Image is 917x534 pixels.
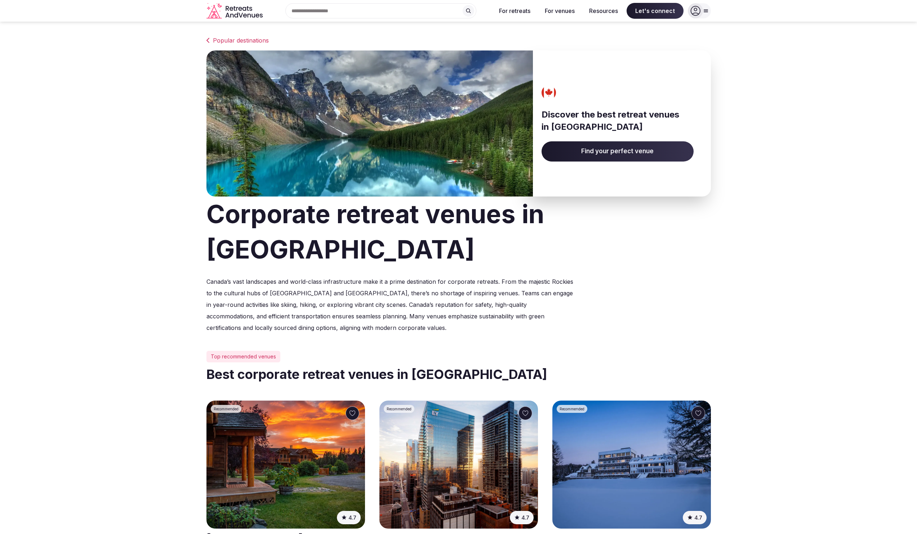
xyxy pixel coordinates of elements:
img: Canada's flag [539,85,559,100]
img: Banner image for Canada representative of the country [206,50,533,197]
div: Top recommended venues [206,351,280,362]
span: Recommended [387,406,411,411]
span: Let's connect [627,3,684,19]
div: Recommended [211,405,241,413]
h2: Best corporate retreat venues in [GEOGRAPHIC_DATA] [206,365,711,383]
button: 4.7 [337,511,361,524]
button: Resources [583,3,624,19]
button: For retreats [493,3,536,19]
h3: Discover the best retreat venues in [GEOGRAPHIC_DATA] [542,109,694,133]
svg: Retreats and Venues company logo [206,3,264,19]
a: See The St. Regis Toronto [379,401,538,529]
button: For venues [539,3,580,19]
span: Recommended [560,406,584,411]
a: Popular destinations [206,36,711,45]
a: Visit the homepage [206,3,264,19]
button: 4.7 [510,511,534,524]
a: Find your perfect venue [542,141,694,162]
div: Recommended [557,405,587,413]
a: See StoneHaven Le Manoir Relais & Châteaux [552,401,711,529]
img: The St. Regis Toronto [379,401,538,529]
span: Recommended [214,406,239,411]
img: Echo Valley Ranch & Spa [206,401,365,529]
img: StoneHaven Le Manoir Relais & Châteaux [552,401,711,529]
h1: Corporate retreat venues in [GEOGRAPHIC_DATA] [206,197,711,267]
button: 4.7 [683,511,707,524]
span: 4.7 [521,514,529,521]
p: Canada’s vast landscapes and world-class infrastructure make it a prime destination for corporate... [206,276,575,334]
div: Recommended [384,405,414,413]
a: See Echo Valley Ranch & Spa [206,401,365,529]
span: 4.7 [694,514,702,521]
span: 4.7 [348,514,356,521]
